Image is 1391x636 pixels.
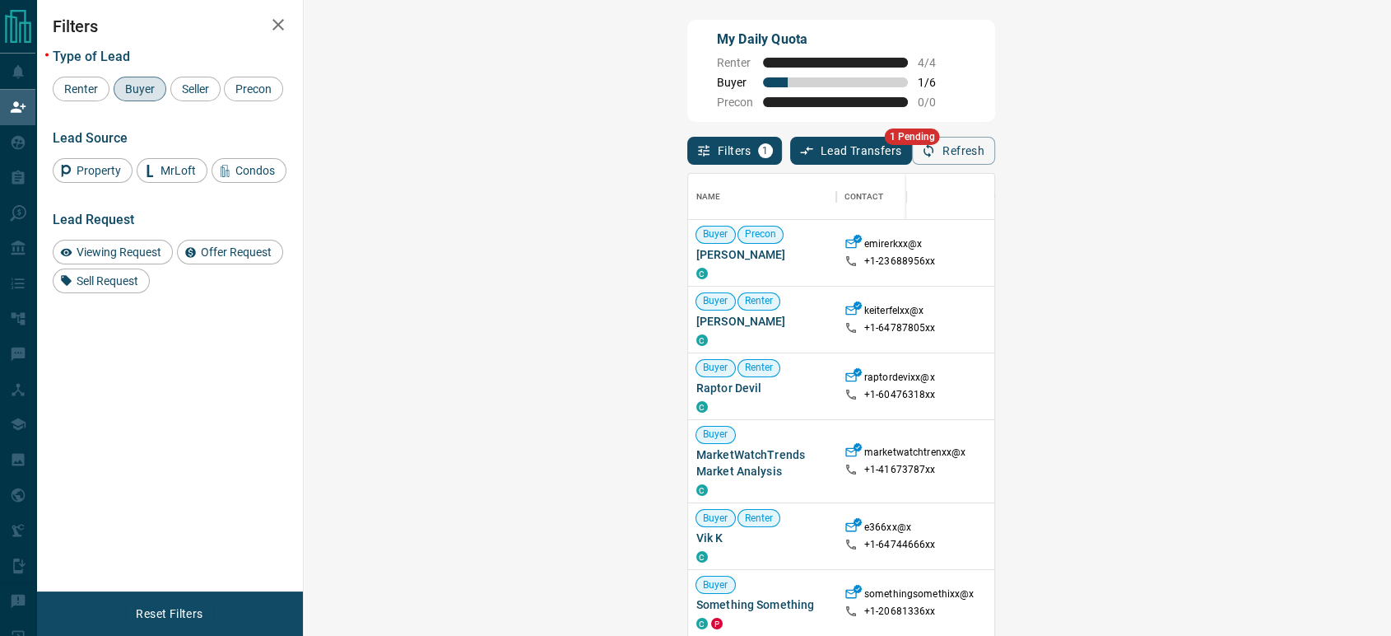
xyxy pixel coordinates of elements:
[711,618,723,629] div: property.ca
[125,600,213,628] button: Reset Filters
[717,96,753,109] span: Precon
[212,158,286,183] div: Condos
[53,158,133,183] div: Property
[53,49,130,64] span: Type of Lead
[864,463,936,477] p: +1- 41673787xx
[918,76,954,89] span: 1 / 6
[177,240,283,264] div: Offer Request
[53,130,128,146] span: Lead Source
[696,618,708,629] div: condos.ca
[738,227,784,241] span: Precon
[696,361,735,375] span: Buyer
[696,401,708,413] div: condos.ca
[696,484,708,496] div: condos.ca
[844,174,883,220] div: Contact
[717,30,954,49] p: My Daily Quota
[864,538,936,552] p: +1- 64744666xx
[696,227,735,241] span: Buyer
[53,240,173,264] div: Viewing Request
[114,77,166,101] div: Buyer
[836,174,968,220] div: Contact
[155,164,202,177] span: MrLoft
[696,447,828,479] span: MarketWatchTrends Market Analysis
[738,361,780,375] span: Renter
[864,371,935,388] p: raptordevixx@x
[760,145,771,157] span: 1
[696,380,828,396] span: Raptor Devil
[696,294,735,308] span: Buyer
[58,82,104,96] span: Renter
[137,158,207,183] div: MrLoft
[864,388,936,402] p: +1- 60476318xx
[696,428,735,442] span: Buyer
[230,164,281,177] span: Condos
[71,164,127,177] span: Property
[224,77,283,101] div: Precon
[912,137,995,165] button: Refresh
[696,174,721,220] div: Name
[696,246,828,263] span: [PERSON_NAME]
[53,16,286,36] h2: Filters
[885,129,940,145] span: 1 Pending
[230,82,277,96] span: Precon
[696,313,828,330] span: [PERSON_NAME]
[170,77,221,101] div: Seller
[696,551,708,563] div: condos.ca
[864,605,936,619] p: +1- 20681336xx
[53,269,150,293] div: Sell Request
[119,82,160,96] span: Buyer
[53,212,134,227] span: Lead Request
[696,268,708,279] div: condos.ca
[687,137,782,165] button: Filters1
[696,530,828,546] span: Vik K
[717,56,753,69] span: Renter
[864,321,936,335] p: +1- 64787805xx
[696,578,735,592] span: Buyer
[696,512,735,526] span: Buyer
[864,304,924,321] p: keiterfelxx@x
[864,587,975,605] p: somethingsomethixx@x
[53,77,109,101] div: Renter
[696,596,828,613] span: Something Something
[864,446,965,463] p: marketwatchtrenxx@x
[918,56,954,69] span: 4 / 4
[176,82,215,96] span: Seller
[790,137,913,165] button: Lead Transfers
[864,521,911,538] p: e366xx@x
[688,174,836,220] div: Name
[864,237,922,255] p: emirerkxx@x
[195,246,277,259] span: Offer Request
[918,96,954,109] span: 0 / 0
[696,334,708,346] div: condos.ca
[71,246,167,259] span: Viewing Request
[717,76,753,89] span: Buyer
[738,512,780,526] span: Renter
[864,255,936,269] p: +1- 23688956xx
[71,274,144,288] span: Sell Request
[738,294,780,308] span: Renter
